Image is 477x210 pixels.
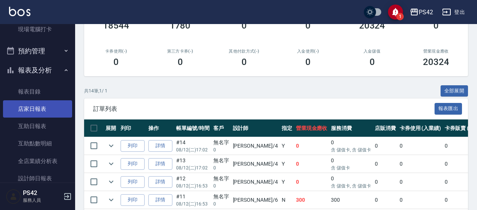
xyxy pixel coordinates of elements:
[213,139,229,147] div: 無名字
[174,155,211,173] td: #13
[113,57,119,67] h3: 0
[84,88,107,94] p: 共 14 筆, 1 / 1
[6,189,21,204] img: Person
[242,20,247,31] h3: 0
[213,193,229,201] div: 無名字
[213,183,229,189] p: 0
[106,158,117,169] button: expand row
[413,49,459,54] h2: 營業現金應收
[294,137,329,155] td: 0
[231,173,280,191] td: [PERSON_NAME] /4
[9,7,30,16] img: Logo
[174,137,211,155] td: #14
[373,137,398,155] td: 0
[174,191,211,209] td: #11
[231,191,280,209] td: [PERSON_NAME] /6
[176,201,210,207] p: 08/12 (二) 16:53
[211,119,231,137] th: 客戶
[176,183,210,189] p: 08/12 (二) 16:53
[106,176,117,187] button: expand row
[3,153,72,170] a: 全店業績分析表
[435,105,462,112] a: 報表匯出
[170,20,191,31] h3: 1780
[213,157,229,165] div: 無名字
[329,137,373,155] td: 0
[148,140,172,152] a: 詳情
[388,5,403,20] button: save
[305,57,311,67] h3: 0
[242,57,247,67] h3: 0
[423,57,449,67] h3: 20324
[398,137,443,155] td: 0
[231,137,280,155] td: [PERSON_NAME] /4
[359,20,385,31] h3: 20324
[398,119,443,137] th: 卡券使用 (入業績)
[280,119,294,137] th: 指定
[3,21,72,38] a: 現場電腦打卡
[280,173,294,191] td: Y
[419,8,433,17] div: PS42
[373,173,398,191] td: 0
[157,49,203,54] h2: 第三方卡券(-)
[294,155,329,173] td: 0
[119,119,146,137] th: 列印
[221,49,267,54] h2: 其他付款方式(-)
[305,20,311,31] h3: 0
[3,60,72,80] button: 報表及分析
[176,147,210,153] p: 08/12 (二) 17:02
[174,173,211,191] td: #12
[435,103,462,115] button: 報表匯出
[373,155,398,173] td: 0
[439,5,468,19] button: 登出
[373,191,398,209] td: 0
[121,140,145,152] button: 列印
[93,105,435,113] span: 訂單列表
[103,20,129,31] h3: 18544
[331,165,371,171] p: 含 儲值卡
[329,191,373,209] td: 300
[213,175,229,183] div: 無名字
[23,197,61,204] p: 服務人員
[106,194,117,205] button: expand row
[121,176,145,188] button: 列印
[407,5,436,20] button: PS42
[396,13,404,20] span: 1
[373,119,398,137] th: 店販消費
[285,49,331,54] h2: 入金使用(-)
[329,119,373,137] th: 服務消費
[3,41,72,61] button: 預約管理
[231,119,280,137] th: 設計師
[148,158,172,170] a: 詳情
[349,49,395,54] h2: 入金儲值
[280,137,294,155] td: Y
[294,191,329,209] td: 300
[104,119,119,137] th: 展開
[106,140,117,151] button: expand row
[331,147,371,153] p: 含 儲值卡, 含 儲值卡
[294,119,329,137] th: 營業現金應收
[231,155,280,173] td: [PERSON_NAME] /4
[370,57,375,67] h3: 0
[3,170,72,187] a: 設計師日報表
[146,119,174,137] th: 操作
[93,49,139,54] h2: 卡券使用(-)
[433,20,439,31] h3: 0
[213,147,229,153] p: 0
[3,83,72,100] a: 報表目錄
[331,183,371,189] p: 含 儲值卡, 含 儲值卡
[3,118,72,135] a: 互助日報表
[3,135,72,152] a: 互助點數明細
[280,155,294,173] td: Y
[213,165,229,171] p: 0
[178,57,183,67] h3: 0
[121,194,145,206] button: 列印
[121,158,145,170] button: 列印
[23,189,61,197] h5: PS42
[329,155,373,173] td: 0
[213,201,229,207] p: 0
[3,100,72,118] a: 店家日報表
[294,173,329,191] td: 0
[441,85,468,97] button: 全部展開
[148,194,172,206] a: 詳情
[280,191,294,209] td: N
